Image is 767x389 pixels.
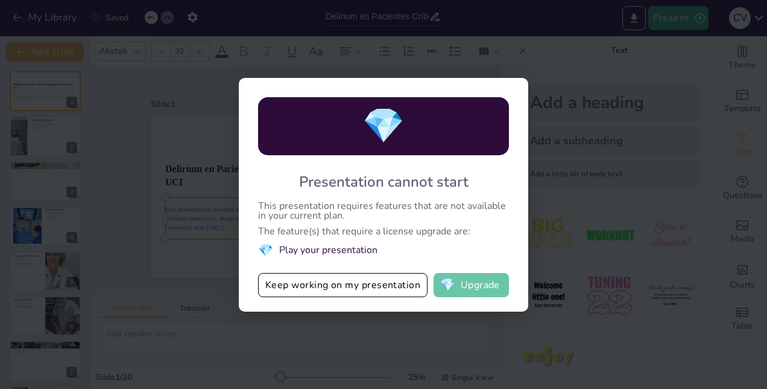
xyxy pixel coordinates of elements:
[258,273,428,297] button: Keep working on my presentation
[440,279,455,291] span: diamond
[258,242,273,259] span: diamond
[362,103,405,149] span: diamond
[434,273,509,297] button: diamondUpgrade
[258,242,509,259] li: Play your presentation
[258,227,509,236] div: The feature(s) that require a license upgrade are:
[299,172,469,191] div: Presentation cannot start
[258,201,509,220] div: This presentation requires features that are not available in your current plan.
